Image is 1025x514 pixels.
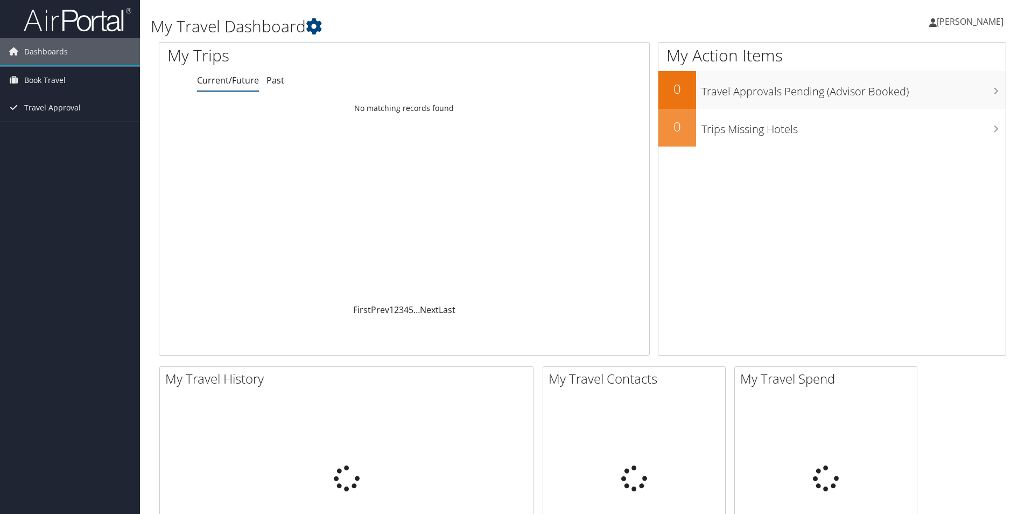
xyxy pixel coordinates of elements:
[701,79,1006,99] h3: Travel Approvals Pending (Advisor Booked)
[413,304,420,316] span: …
[658,80,696,98] h2: 0
[439,304,455,316] a: Last
[549,370,725,388] h2: My Travel Contacts
[24,38,68,65] span: Dashboards
[658,109,1006,147] a: 0Trips Missing Hotels
[197,74,259,86] a: Current/Future
[24,67,66,94] span: Book Travel
[658,44,1006,67] h1: My Action Items
[394,304,399,316] a: 2
[371,304,389,316] a: Prev
[389,304,394,316] a: 1
[929,5,1014,38] a: [PERSON_NAME]
[159,99,649,118] td: No matching records found
[266,74,284,86] a: Past
[701,116,1006,137] h3: Trips Missing Hotels
[658,71,1006,109] a: 0Travel Approvals Pending (Advisor Booked)
[24,94,81,121] span: Travel Approval
[399,304,404,316] a: 3
[167,44,437,67] h1: My Trips
[658,117,696,136] h2: 0
[404,304,409,316] a: 4
[740,370,917,388] h2: My Travel Spend
[353,304,371,316] a: First
[409,304,413,316] a: 5
[420,304,439,316] a: Next
[24,7,131,32] img: airportal-logo.png
[937,16,1003,27] span: [PERSON_NAME]
[151,15,726,38] h1: My Travel Dashboard
[165,370,533,388] h2: My Travel History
